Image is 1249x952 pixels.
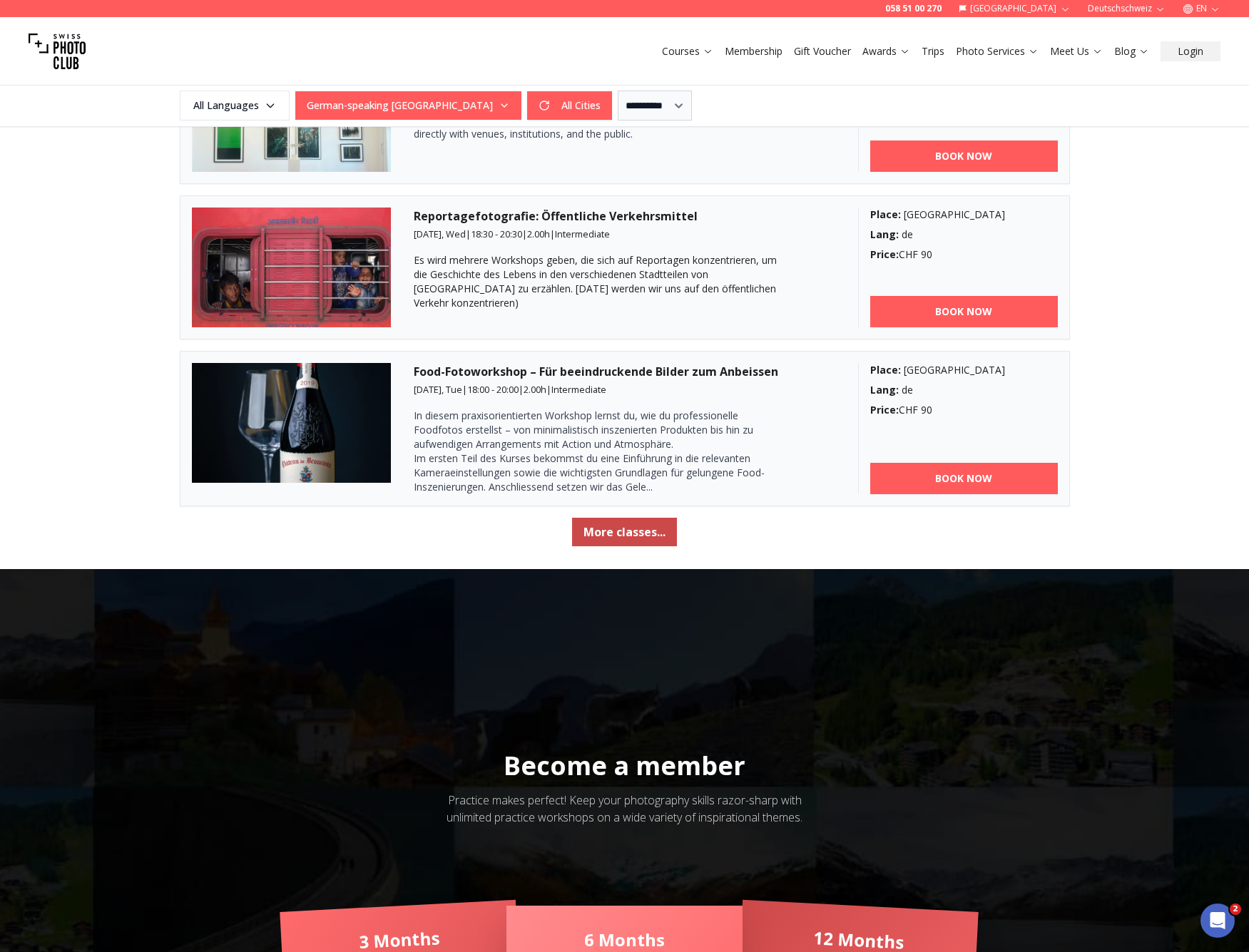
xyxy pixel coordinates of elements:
[1200,904,1235,938] iframe: Intercom live chat
[950,41,1044,61] button: Photo Services
[529,928,720,951] div: 6 Months
[1230,904,1241,915] span: 2
[180,91,290,121] button: All Languages
[916,41,950,61] button: Trips
[414,409,785,493] span: Im ersten Teil des Kurses bekommst du eine Einführung in die relevanten Kameraeinstellungen sowie...
[870,227,1058,242] div: de
[524,383,546,396] span: 2.00 h
[1050,44,1103,58] a: Meet Us
[182,93,287,118] span: All Languages
[870,227,899,241] b: Lang :
[870,363,1058,377] div: [GEOGRAPHIC_DATA]
[527,91,612,120] button: All Cities
[857,41,916,61] button: Awards
[414,227,610,240] small: | | |
[192,363,392,483] img: Food-Fotoworkshop – Für beeindruckende Bilder zum Anbeissen
[719,41,788,61] button: Membership
[870,296,1058,327] a: BOOK NOW
[414,383,462,396] span: [DATE], Tue
[1044,41,1108,61] button: Meet Us
[725,44,782,58] a: Membership
[467,383,519,396] span: 18:00 - 20:00
[935,304,992,319] b: BOOK NOW
[414,383,606,396] small: | | |
[1161,41,1220,61] button: Login
[295,91,521,120] button: German-speaking [GEOGRAPHIC_DATA]
[870,208,1058,222] div: [GEOGRAPHIC_DATA]
[870,403,899,416] b: Price :
[870,363,901,377] b: Place :
[870,247,899,261] b: Price :
[656,41,719,61] button: Courses
[527,227,550,240] span: 2.00 h
[431,792,819,826] div: Practice makes perfect! Keep your photography skills razor-sharp with unlimited practice workshop...
[504,748,745,783] span: Become a member
[862,44,910,58] a: Awards
[414,253,777,309] span: Es wird mehrere Workshops geben, die sich auf Reportagen konzentrieren, um die Geschichte des Leb...
[922,44,944,58] a: Trips
[662,44,713,58] a: Courses
[921,247,932,261] span: 90
[414,363,835,380] h3: Food-Fotoworkshop – Für beeindruckende Bilder zum Anbeissen
[921,403,932,416] span: 90
[870,383,899,396] b: Lang :
[555,227,610,240] span: Intermediate
[870,140,1058,172] a: BOOK NOW
[885,3,942,14] a: 058 51 00 270
[29,23,86,80] img: Swiss photo club
[788,41,857,61] button: Gift Voucher
[192,208,392,327] img: Reportagefotografie: Öffentliche Verkehrsmittel
[870,403,1058,417] div: CHF
[956,44,1039,58] a: Photo Services
[794,44,851,58] a: Gift Voucher
[414,409,785,451] p: In diesem praxisorientierten Workshop lernst du, wie du professionelle Foodfotos erstellst – von ...
[414,227,466,240] span: [DATE], Wed
[870,208,901,221] b: Place :
[1114,44,1149,58] a: Blog
[471,227,522,240] span: 18:30 - 20:30
[870,463,1058,494] a: BOOK NOW
[935,149,992,163] b: BOOK NOW
[414,208,835,225] h3: Reportagefotografie: Öffentliche Verkehrsmittel
[551,383,606,396] span: Intermediate
[572,518,677,546] button: More classes...
[1108,41,1155,61] button: Blog
[870,383,1058,397] div: de
[935,471,992,486] b: BOOK NOW
[870,247,1058,262] div: CHF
